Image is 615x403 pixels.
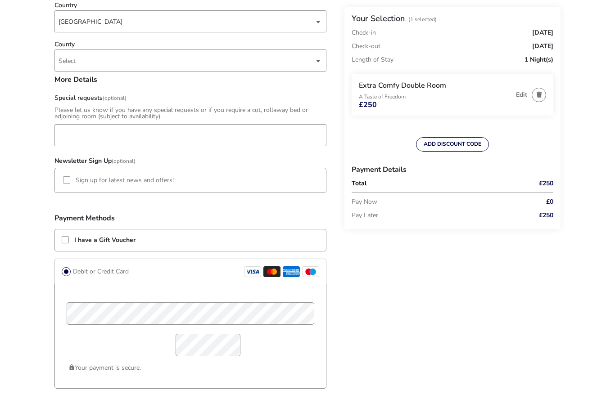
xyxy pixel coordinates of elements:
[54,18,326,26] p-dropdown: Country
[352,13,405,24] h2: Your Selection
[67,302,314,325] input: card_name_pciproxy-qg0p2vb17d
[359,81,511,90] h3: Extra Comfy Double Room
[408,16,437,23] span: (1 Selected)
[59,50,314,71] span: Select
[59,11,314,32] span: [object Object]
[539,180,553,187] span: £250
[54,215,326,222] h3: Payment Methods
[68,361,312,375] p: Your payment is secure.
[54,151,326,168] h3: Newsletter Sign Up
[74,237,136,243] label: I have a Gift Voucher
[54,41,75,48] label: County
[352,30,376,36] p: Check-in
[352,40,380,53] p: Check-out
[539,212,553,219] span: £250
[54,107,326,120] div: Please let us know if you have any special requests or if you require a cot, rollaway bed or adjo...
[112,157,136,165] span: (Optional)
[54,124,326,146] input: field_147
[103,94,127,102] span: (Optional)
[59,11,314,33] div: [GEOGRAPHIC_DATA]
[532,30,553,36] span: [DATE]
[352,180,513,187] p: Total
[54,76,326,90] h3: More Details
[352,159,553,180] h3: Payment Details
[352,209,513,222] p: Pay Later
[316,52,321,70] div: dropdown trigger
[352,53,393,67] p: Length of Stay
[54,57,326,65] p-dropdown: County
[54,95,127,101] label: Special requests
[516,91,527,98] button: Edit
[525,57,553,63] span: 1 Night(s)
[54,2,77,9] label: Country
[71,266,129,277] label: Debit or Credit Card
[546,199,553,205] span: £0
[59,57,76,65] span: Select
[532,43,553,49] span: [DATE]
[316,13,321,31] div: dropdown trigger
[76,177,174,184] label: Sign up for latest news and offers!
[359,94,511,99] p: A Taste of Freedom
[359,101,377,108] span: £250
[416,137,489,152] button: ADD DISCOUNT CODE
[352,195,513,209] p: Pay Now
